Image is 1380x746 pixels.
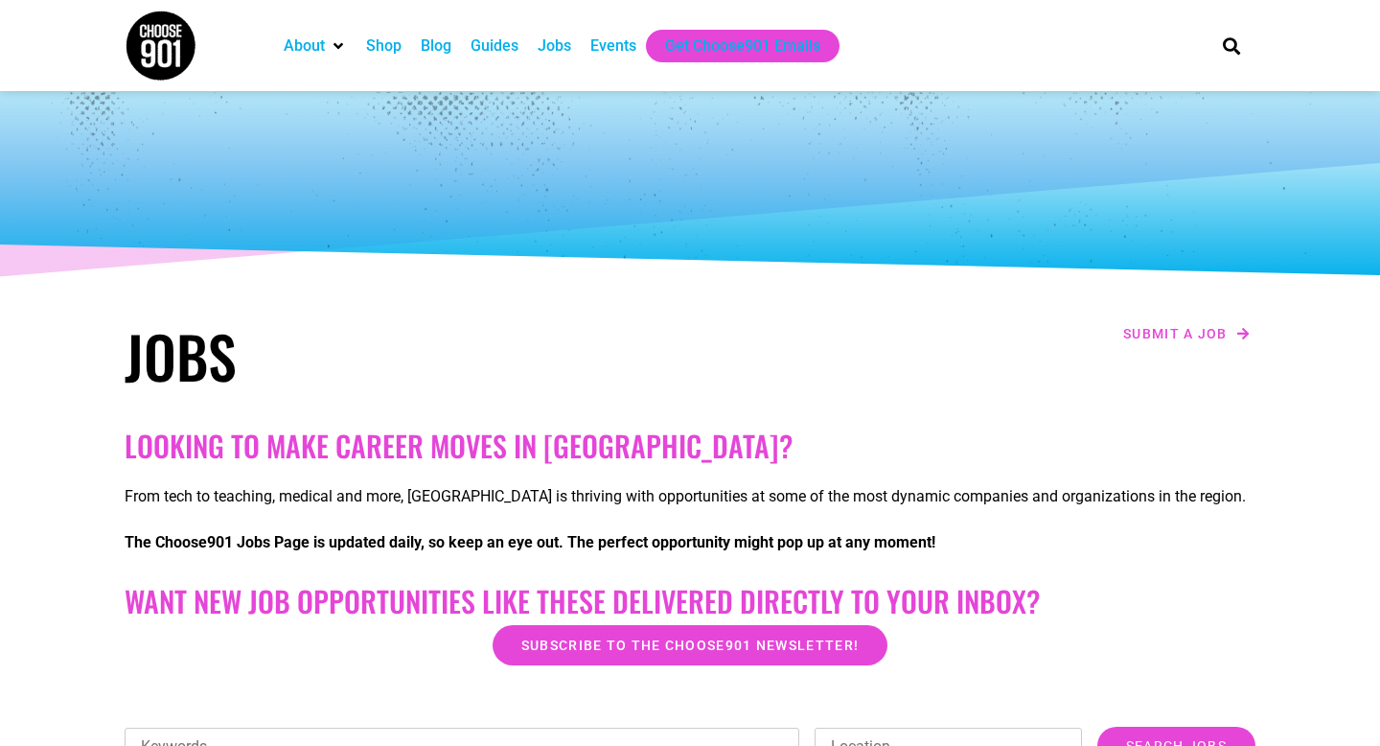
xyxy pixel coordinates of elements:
a: About [284,35,325,58]
a: Shop [366,35,402,58]
h2: Looking to make career moves in [GEOGRAPHIC_DATA]? [125,429,1255,463]
a: Jobs [538,35,571,58]
a: Guides [471,35,518,58]
nav: Main nav [274,30,1190,62]
p: From tech to teaching, medical and more, [GEOGRAPHIC_DATA] is thriving with opportunities at some... [125,485,1255,508]
strong: The Choose901 Jobs Page is updated daily, so keep an eye out. The perfect opportunity might pop u... [125,533,935,551]
a: Events [590,35,636,58]
h1: Jobs [125,321,680,390]
h2: Want New Job Opportunities like these Delivered Directly to your Inbox? [125,584,1255,618]
a: Subscribe to the Choose901 newsletter! [493,625,887,665]
span: Submit a job [1123,327,1228,340]
a: Get Choose901 Emails [665,35,820,58]
span: Subscribe to the Choose901 newsletter! [521,639,859,652]
div: Search [1216,30,1248,61]
a: Submit a job [1117,321,1255,346]
div: About [274,30,356,62]
a: Blog [421,35,451,58]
